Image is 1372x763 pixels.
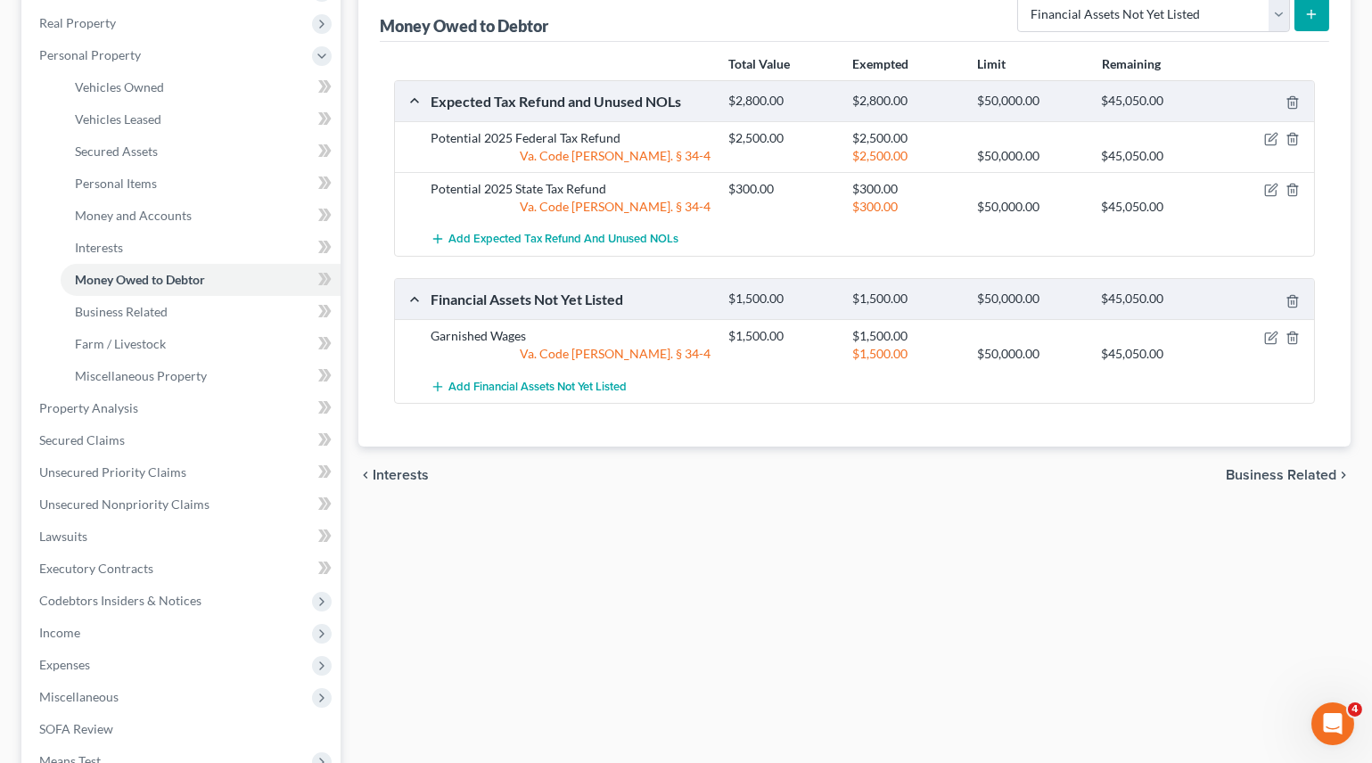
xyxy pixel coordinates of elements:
a: Lawsuits [25,521,341,553]
div: $50,000.00 [968,345,1092,363]
span: Interests [373,468,429,482]
div: $1,500.00 [719,291,843,308]
strong: Total Value [728,56,790,71]
a: Interests [61,232,341,264]
div: $2,500.00 [719,129,843,147]
div: $1,500.00 [843,327,967,345]
span: Unsecured Priority Claims [39,464,186,480]
span: Add Financial Assets Not Yet Listed [448,380,627,394]
span: Lawsuits [39,529,87,544]
span: Miscellaneous [39,689,119,704]
div: Va. Code [PERSON_NAME]. § 34-4 [422,345,719,363]
div: $50,000.00 [968,93,1092,110]
div: $50,000.00 [968,291,1092,308]
a: Unsecured Nonpriority Claims [25,488,341,521]
div: Va. Code [PERSON_NAME]. § 34-4 [422,198,719,216]
span: Business Related [1226,468,1336,482]
span: Vehicles Leased [75,111,161,127]
div: $45,050.00 [1092,345,1216,363]
div: $2,800.00 [843,93,967,110]
div: $45,050.00 [1092,147,1216,165]
div: $2,800.00 [719,93,843,110]
div: $2,500.00 [843,147,967,165]
div: $45,050.00 [1092,93,1216,110]
span: Property Analysis [39,400,138,415]
a: Secured Assets [61,135,341,168]
span: Money Owed to Debtor [75,272,205,287]
span: Executory Contracts [39,561,153,576]
div: $45,050.00 [1092,198,1216,216]
div: Potential 2025 State Tax Refund [422,180,719,198]
span: Business Related [75,304,168,319]
span: Farm / Livestock [75,336,166,351]
button: Business Related chevron_right [1226,468,1351,482]
div: $45,050.00 [1092,291,1216,308]
span: Personal Items [75,176,157,191]
div: $50,000.00 [968,147,1092,165]
div: $300.00 [719,180,843,198]
div: Financial Assets Not Yet Listed [422,290,719,308]
div: $1,500.00 [843,291,967,308]
span: Vehicles Owned [75,79,164,94]
span: Add Expected Tax Refund and Unused NOLs [448,233,678,247]
div: $300.00 [843,198,967,216]
strong: Limit [977,56,1006,71]
span: Miscellaneous Property [75,368,207,383]
span: Expenses [39,657,90,672]
iframe: Intercom live chat [1311,702,1354,745]
a: Money and Accounts [61,200,341,232]
a: Secured Claims [25,424,341,456]
a: Farm / Livestock [61,328,341,360]
span: Money and Accounts [75,208,192,223]
span: Secured Claims [39,432,125,447]
div: $1,500.00 [719,327,843,345]
div: $300.00 [843,180,967,198]
div: $1,500.00 [843,345,967,363]
div: Expected Tax Refund and Unused NOLs [422,92,719,111]
span: Secured Assets [75,144,158,159]
a: Business Related [61,296,341,328]
div: Garnished Wages [422,327,719,345]
span: Personal Property [39,47,141,62]
i: chevron_right [1336,468,1351,482]
a: Property Analysis [25,392,341,424]
a: Unsecured Priority Claims [25,456,341,488]
a: Executory Contracts [25,553,341,585]
div: $2,500.00 [843,129,967,147]
span: 4 [1348,702,1362,717]
div: $50,000.00 [968,198,1092,216]
a: Personal Items [61,168,341,200]
a: Money Owed to Debtor [61,264,341,296]
span: SOFA Review [39,721,113,736]
span: Interests [75,240,123,255]
div: Va. Code [PERSON_NAME]. § 34-4 [422,147,719,165]
div: Potential 2025 Federal Tax Refund [422,129,719,147]
span: Income [39,625,80,640]
a: Miscellaneous Property [61,360,341,392]
a: SOFA Review [25,713,341,745]
strong: Exempted [852,56,908,71]
span: Real Property [39,15,116,30]
button: chevron_left Interests [358,468,429,482]
span: Unsecured Nonpriority Claims [39,496,209,512]
a: Vehicles Leased [61,103,341,135]
span: Codebtors Insiders & Notices [39,593,201,608]
a: Vehicles Owned [61,71,341,103]
div: Money Owed to Debtor [380,15,552,37]
strong: Remaining [1102,56,1161,71]
i: chevron_left [358,468,373,482]
button: Add Expected Tax Refund and Unused NOLs [431,223,678,256]
button: Add Financial Assets Not Yet Listed [431,370,627,403]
